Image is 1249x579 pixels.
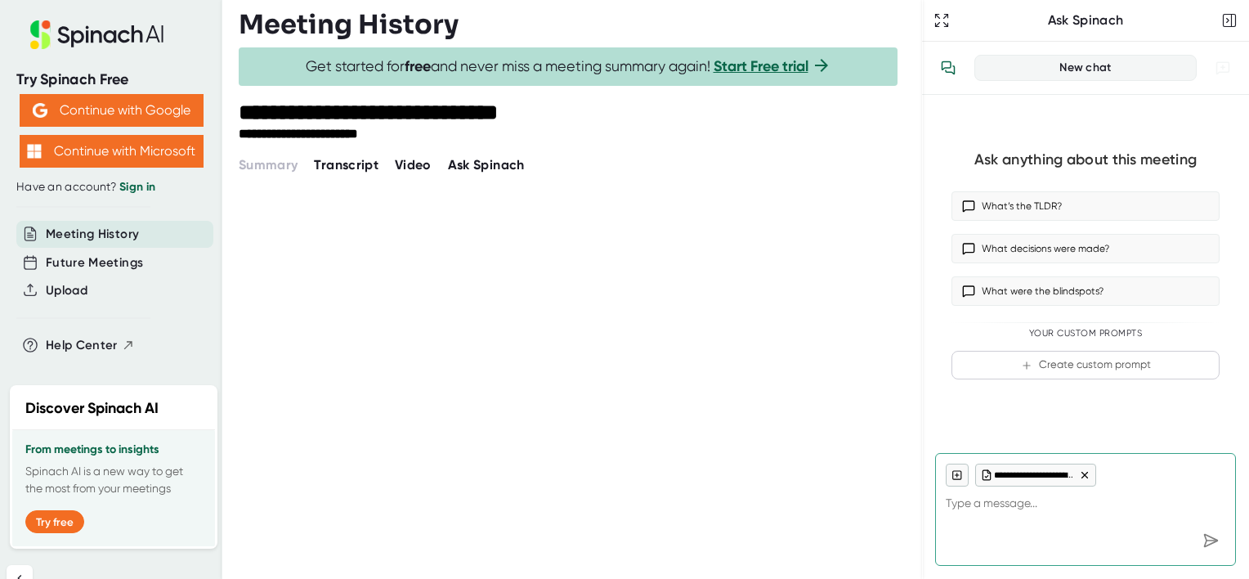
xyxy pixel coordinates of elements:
div: Have an account? [16,180,206,195]
span: Summary [239,157,298,173]
button: What’s the TLDR? [951,191,1220,221]
button: Upload [46,281,87,300]
img: Aehbyd4JwY73AAAAAElFTkSuQmCC [33,103,47,118]
a: Sign in [119,180,155,194]
div: Ask anything about this meeting [974,150,1197,169]
h3: Meeting History [239,9,459,40]
button: Transcript [314,155,378,175]
button: Future Meetings [46,254,143,272]
div: New chat [985,61,1186,75]
p: Spinach AI is a new way to get the most from your meetings [25,463,202,497]
button: Continue with Google [20,94,204,127]
div: Your Custom Prompts [951,328,1220,339]
button: Try free [25,510,84,533]
span: Ask Spinach [448,157,525,173]
div: Send message [1196,526,1225,555]
button: Ask Spinach [448,155,525,175]
span: Help Center [46,336,118,355]
button: Video [395,155,432,175]
h3: From meetings to insights [25,443,202,456]
button: What were the blindspots? [951,276,1220,306]
button: What decisions were made? [951,234,1220,263]
b: free [405,57,431,75]
button: Expand to Ask Spinach page [930,9,953,32]
div: Try Spinach Free [16,70,206,89]
button: Meeting History [46,225,139,244]
button: View conversation history [932,52,965,84]
div: Ask Spinach [953,12,1218,29]
span: Get started for and never miss a meeting summary again! [306,57,831,76]
h2: Discover Spinach AI [25,397,159,420]
span: Video [395,157,432,173]
span: Transcript [314,157,378,173]
button: Summary [239,155,298,175]
button: Continue with Microsoft [20,135,204,168]
button: Close conversation sidebar [1218,9,1241,32]
button: Create custom prompt [951,351,1220,379]
button: Help Center [46,336,135,355]
a: Start Free trial [714,57,808,75]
